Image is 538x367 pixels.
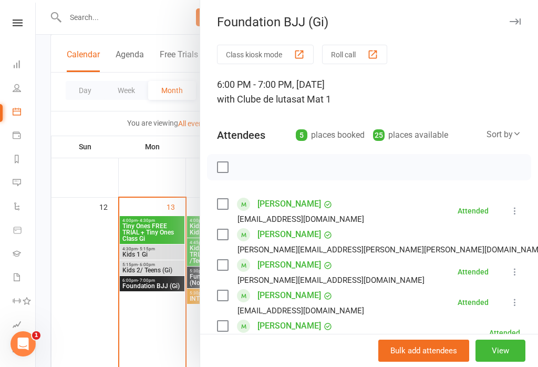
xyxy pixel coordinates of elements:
[237,304,364,318] div: [EMAIL_ADDRESS][DOMAIN_NAME]
[13,125,36,148] a: Payments
[237,212,364,226] div: [EMAIL_ADDRESS][DOMAIN_NAME]
[296,129,307,141] div: 5
[257,287,321,304] a: [PERSON_NAME]
[13,101,36,125] a: Calendar
[487,128,521,141] div: Sort by
[32,331,40,340] span: 1
[458,299,489,306] div: Attended
[257,226,321,243] a: [PERSON_NAME]
[237,273,425,287] div: [PERSON_NAME][EMAIL_ADDRESS][DOMAIN_NAME]
[217,77,521,107] div: 6:00 PM - 7:00 PM, [DATE]
[13,219,36,243] a: Product Sales
[257,257,321,273] a: [PERSON_NAME]
[378,340,469,362] button: Bulk add attendees
[257,318,321,334] a: [PERSON_NAME]
[217,94,296,105] span: with Clube de lutas
[475,340,525,362] button: View
[373,129,385,141] div: 25
[322,45,387,64] button: Roll call
[489,329,520,337] div: Attended
[257,196,321,212] a: [PERSON_NAME]
[217,45,314,64] button: Class kiosk mode
[13,77,36,101] a: People
[296,128,365,142] div: places booked
[458,207,489,215] div: Attended
[13,54,36,77] a: Dashboard
[200,15,538,29] div: Foundation BJJ (Gi)
[13,314,36,338] a: Assessments
[296,94,331,105] span: at Mat 1
[373,128,448,142] div: places available
[217,128,265,142] div: Attendees
[13,148,36,172] a: Reports
[458,268,489,276] div: Attended
[11,331,36,356] iframe: Intercom live chat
